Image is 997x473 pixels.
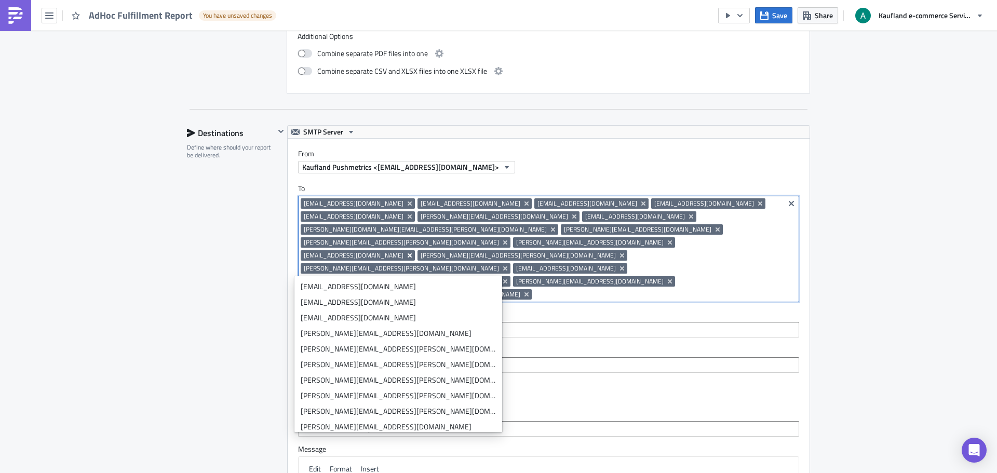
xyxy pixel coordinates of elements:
[564,225,711,234] span: [PERSON_NAME][EMAIL_ADDRESS][DOMAIN_NAME]
[522,289,532,300] button: Remove Tag
[304,238,499,247] span: [PERSON_NAME][EMAIL_ADDRESS][PERSON_NAME][DOMAIN_NAME]
[298,32,799,41] label: Additional Options
[570,211,580,222] button: Remove Tag
[772,10,787,21] span: Save
[302,161,499,172] span: Kaufland Pushmetrics <[EMAIL_ADDRESS][DOMAIN_NAME]>
[4,4,496,12] body: Rich Text Area. Press ALT-0 for help.
[639,198,649,209] button: Remove Tag
[301,313,496,323] div: [EMAIL_ADDRESS][DOMAIN_NAME]
[516,264,616,273] span: [EMAIL_ADDRESS][DOMAIN_NAME]
[785,197,798,210] button: Clear selected items
[687,211,696,222] button: Remove Tag
[298,184,799,193] label: To
[187,143,275,159] div: Define where should your report be delivered.
[301,360,796,370] input: Select em ail add ress
[301,281,496,292] div: [EMAIL_ADDRESS][DOMAIN_NAME]
[421,199,520,208] span: [EMAIL_ADDRESS][DOMAIN_NAME]
[755,7,792,23] button: Save
[301,406,496,416] div: [PERSON_NAME][EMAIL_ADDRESS][PERSON_NAME][DOMAIN_NAME]
[879,10,972,21] span: Kaufland e-commerce Services GmbH & Co. KG
[275,125,287,138] button: Hide content
[618,250,627,261] button: Remove Tag
[288,126,359,138] button: SMTP Server
[4,4,45,12] img: tableau_2
[7,7,24,24] img: PushMetrics
[303,126,343,138] span: SMTP Server
[301,359,496,370] div: [PERSON_NAME][EMAIL_ADDRESS][PERSON_NAME][DOMAIN_NAME]
[304,264,499,273] span: [PERSON_NAME][EMAIL_ADDRESS][PERSON_NAME][DOMAIN_NAME]
[304,251,403,260] span: [EMAIL_ADDRESS][DOMAIN_NAME]
[666,237,675,248] button: Remove Tag
[516,277,664,286] span: [PERSON_NAME][EMAIL_ADDRESS][DOMAIN_NAME]
[301,297,496,307] div: [EMAIL_ADDRESS][DOMAIN_NAME]
[298,161,515,173] button: Kaufland Pushmetrics <[EMAIL_ADDRESS][DOMAIN_NAME]>
[421,212,568,221] span: [PERSON_NAME][EMAIL_ADDRESS][DOMAIN_NAME]
[713,224,723,235] button: Remove Tag
[849,4,989,27] button: Kaufland e-commerce Services GmbH & Co. KG
[406,211,415,222] button: Remove Tag
[516,238,664,247] span: [PERSON_NAME][EMAIL_ADDRESS][DOMAIN_NAME]
[301,344,496,354] div: [PERSON_NAME][EMAIL_ADDRESS][PERSON_NAME][DOMAIN_NAME]
[854,7,872,24] img: Avatar
[298,149,810,158] label: From
[298,444,799,454] label: Message
[537,199,637,208] span: [EMAIL_ADDRESS][DOMAIN_NAME]
[317,65,487,77] span: Combine separate CSV and XLSX files into one XLSX file
[501,276,510,287] button: Remove Tag
[301,375,496,385] div: [PERSON_NAME][EMAIL_ADDRESS][PERSON_NAME][DOMAIN_NAME]
[666,276,675,287] button: Remove Tag
[756,198,765,209] button: Remove Tag
[298,345,799,355] label: BCC
[585,212,685,221] span: [EMAIL_ADDRESS][DOMAIN_NAME]
[501,263,510,274] button: Remove Tag
[654,199,754,208] span: [EMAIL_ADDRESS][DOMAIN_NAME]
[798,7,838,23] button: Share
[549,224,558,235] button: Remove Tag
[294,276,502,432] ul: selectable options
[406,198,415,209] button: Remove Tag
[421,251,616,260] span: [PERSON_NAME][EMAIL_ADDRESS][PERSON_NAME][DOMAIN_NAME]
[298,310,799,319] label: CC
[304,225,547,234] span: [PERSON_NAME][DOMAIN_NAME][EMAIL_ADDRESS][PERSON_NAME][DOMAIN_NAME]
[317,47,428,60] span: Combine separate PDF files into one
[304,212,403,221] span: [EMAIL_ADDRESS][DOMAIN_NAME]
[301,422,496,432] div: [PERSON_NAME][EMAIL_ADDRESS][DOMAIN_NAME]
[89,9,194,21] span: AdHoc Fulfillment Report
[501,237,510,248] button: Remove Tag
[301,390,496,401] div: [PERSON_NAME][EMAIL_ADDRESS][PERSON_NAME][DOMAIN_NAME]
[962,438,987,463] div: Open Intercom Messenger
[304,199,403,208] span: [EMAIL_ADDRESS][DOMAIN_NAME]
[406,250,415,261] button: Remove Tag
[187,125,275,141] div: Destinations
[301,325,796,335] input: Select em ail add ress
[815,10,833,21] span: Share
[298,409,799,418] label: Subject
[522,198,532,209] button: Remove Tag
[618,263,627,274] button: Remove Tag
[301,328,496,339] div: [PERSON_NAME][EMAIL_ADDRESS][DOMAIN_NAME]
[203,11,272,20] span: You have unsaved changes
